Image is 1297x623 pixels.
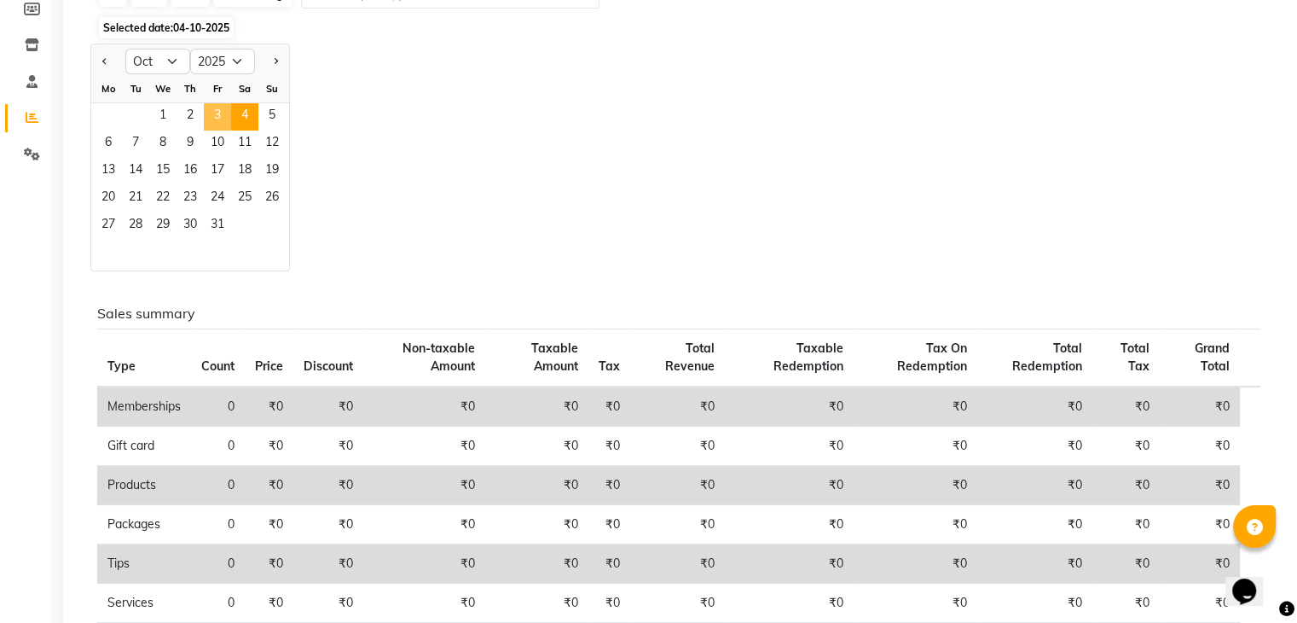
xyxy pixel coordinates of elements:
span: 26 [258,185,286,213]
td: ₹0 [485,505,588,544]
td: ₹0 [725,466,854,505]
div: Monday, October 20, 2025 [95,185,122,213]
td: ₹0 [293,505,363,544]
span: Tax [599,358,620,374]
td: ₹0 [485,544,588,584]
td: ₹0 [630,584,725,623]
td: ₹0 [485,387,588,427]
td: ₹0 [630,427,725,466]
div: Friday, October 31, 2025 [204,213,231,240]
span: 16 [177,158,204,185]
td: 0 [191,505,245,544]
td: ₹0 [363,387,485,427]
td: ₹0 [485,427,588,466]
td: ₹0 [854,544,977,584]
td: ₹0 [245,584,293,623]
td: ₹0 [293,466,363,505]
div: Saturday, October 25, 2025 [231,185,258,213]
span: 31 [204,213,231,240]
td: ₹0 [363,466,485,505]
td: ₹0 [245,387,293,427]
td: ₹0 [245,427,293,466]
td: Products [97,466,191,505]
div: Tuesday, October 28, 2025 [122,213,149,240]
span: Total Revenue [665,341,715,374]
span: 20 [95,185,122,213]
div: Tu [122,75,149,102]
div: Friday, October 24, 2025 [204,185,231,213]
td: 0 [191,544,245,584]
td: ₹0 [854,505,977,544]
td: ₹0 [293,544,363,584]
div: Friday, October 17, 2025 [204,158,231,185]
div: Saturday, October 18, 2025 [231,158,258,185]
td: 0 [191,387,245,427]
td: ₹0 [977,427,1092,466]
td: ₹0 [1160,427,1240,466]
td: 0 [191,584,245,623]
td: ₹0 [293,427,363,466]
span: 25 [231,185,258,213]
div: Thursday, October 9, 2025 [177,131,204,158]
span: Grand Total [1195,341,1230,374]
span: Taxable Redemption [773,341,843,374]
td: ₹0 [854,584,977,623]
td: ₹0 [1160,505,1240,544]
td: ₹0 [1091,466,1160,505]
span: 7 [122,131,149,158]
span: Taxable Amount [531,341,578,374]
td: ₹0 [588,544,630,584]
span: 14 [122,158,149,185]
td: ₹0 [293,387,363,427]
div: Tuesday, October 7, 2025 [122,131,149,158]
h6: Sales summary [97,306,1260,322]
div: Tuesday, October 14, 2025 [122,158,149,185]
div: Wednesday, October 29, 2025 [149,213,177,240]
span: 28 [122,213,149,240]
span: 22 [149,185,177,213]
iframe: chat widget [1225,555,1280,606]
span: Type [107,358,136,374]
td: ₹0 [1091,427,1160,466]
td: ₹0 [630,466,725,505]
td: ₹0 [363,427,485,466]
td: 0 [191,466,245,505]
div: Wednesday, October 22, 2025 [149,185,177,213]
td: Gift card [97,427,191,466]
span: 04-10-2025 [173,21,229,34]
td: ₹0 [245,544,293,584]
td: ₹0 [854,387,977,427]
div: Thursday, October 16, 2025 [177,158,204,185]
span: 5 [258,103,286,131]
td: ₹0 [293,584,363,623]
div: Friday, October 3, 2025 [204,103,231,131]
div: Sa [231,75,258,102]
span: 17 [204,158,231,185]
td: ₹0 [1160,584,1240,623]
span: 11 [231,131,258,158]
div: Mo [95,75,122,102]
td: ₹0 [588,505,630,544]
button: Previous month [98,48,112,75]
div: Monday, October 27, 2025 [95,213,122,240]
td: ₹0 [1160,544,1240,584]
td: ₹0 [854,466,977,505]
td: Services [97,584,191,623]
div: Monday, October 6, 2025 [95,131,122,158]
td: ₹0 [630,387,725,427]
td: Packages [97,505,191,544]
div: Sunday, October 26, 2025 [258,185,286,213]
div: Wednesday, October 1, 2025 [149,103,177,131]
td: ₹0 [1091,387,1160,427]
td: ₹0 [485,584,588,623]
div: Monday, October 13, 2025 [95,158,122,185]
span: 30 [177,213,204,240]
span: 1 [149,103,177,131]
div: Wednesday, October 15, 2025 [149,158,177,185]
span: 21 [122,185,149,213]
span: 4 [231,103,258,131]
div: Wednesday, October 8, 2025 [149,131,177,158]
td: ₹0 [630,505,725,544]
div: Th [177,75,204,102]
td: ₹0 [1091,584,1160,623]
